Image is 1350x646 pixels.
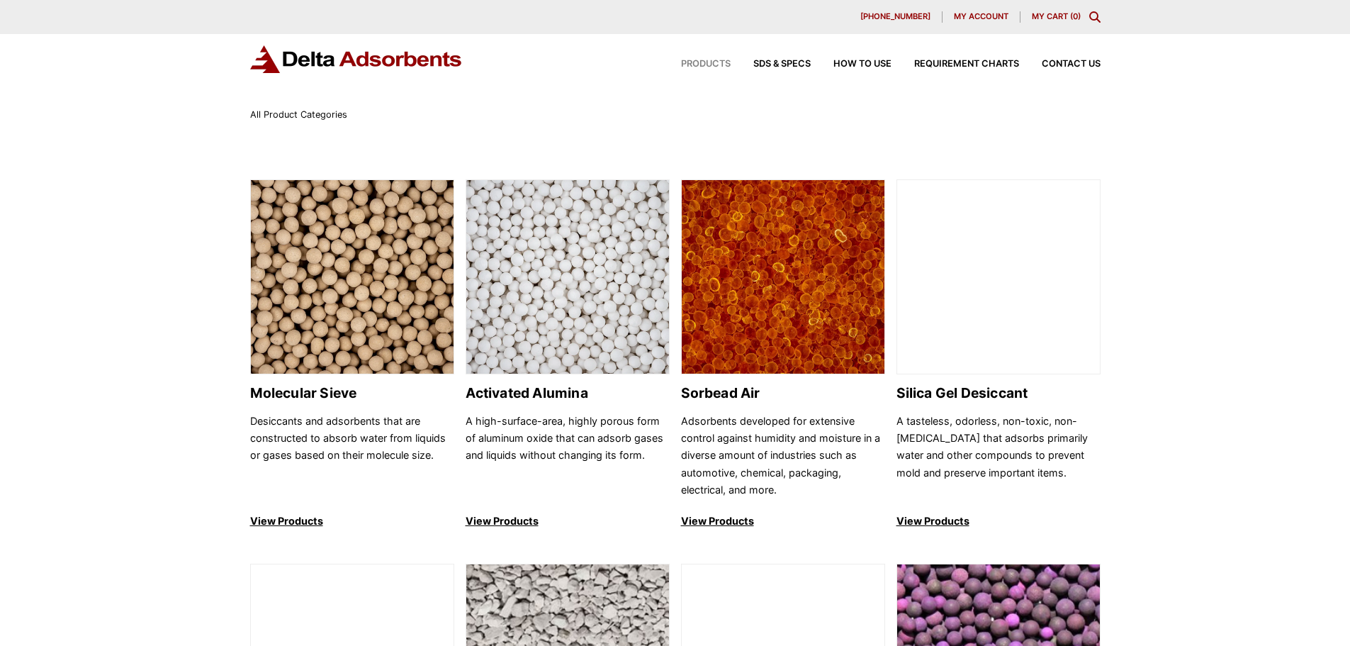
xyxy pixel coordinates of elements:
p: A high-surface-area, highly porous form of aluminum oxide that can adsorb gases and liquids witho... [466,413,670,499]
a: [PHONE_NUMBER] [849,11,943,23]
span: [PHONE_NUMBER] [860,13,930,21]
p: View Products [466,513,670,530]
span: Contact Us [1042,60,1101,69]
div: Toggle Modal Content [1089,11,1101,23]
span: How to Use [833,60,891,69]
a: SDS & SPECS [731,60,811,69]
span: All Product Categories [250,109,347,120]
a: Molecular Sieve Molecular Sieve Desiccants and adsorbents that are constructed to absorb water fr... [250,179,454,530]
a: Sorbead Air Sorbead Air Adsorbents developed for extensive control against humidity and moisture ... [681,179,885,530]
p: View Products [896,513,1101,530]
a: My account [943,11,1020,23]
span: SDS & SPECS [753,60,811,69]
p: View Products [250,513,454,530]
a: Silica Gel Desiccant Silica Gel Desiccant A tasteless, odorless, non-toxic, non-[MEDICAL_DATA] th... [896,179,1101,530]
p: Desiccants and adsorbents that are constructed to absorb water from liquids or gases based on the... [250,413,454,499]
a: How to Use [811,60,891,69]
h2: Activated Alumina [466,385,670,401]
span: 0 [1073,11,1078,21]
img: Sorbead Air [682,180,884,375]
a: Products [658,60,731,69]
span: Requirement Charts [914,60,1019,69]
img: Molecular Sieve [251,180,454,375]
img: Silica Gel Desiccant [897,180,1100,375]
a: Requirement Charts [891,60,1019,69]
h2: Sorbead Air [681,385,885,401]
a: My Cart (0) [1032,11,1081,21]
a: Activated Alumina Activated Alumina A high-surface-area, highly porous form of aluminum oxide tha... [466,179,670,530]
p: Adsorbents developed for extensive control against humidity and moisture in a diverse amount of i... [681,413,885,499]
p: View Products [681,513,885,530]
h2: Molecular Sieve [250,385,454,401]
span: Products [681,60,731,69]
a: Contact Us [1019,60,1101,69]
span: My account [954,13,1008,21]
img: Activated Alumina [466,180,669,375]
p: A tasteless, odorless, non-toxic, non-[MEDICAL_DATA] that adsorbs primarily water and other compo... [896,413,1101,499]
h2: Silica Gel Desiccant [896,385,1101,401]
img: Delta Adsorbents [250,45,463,73]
